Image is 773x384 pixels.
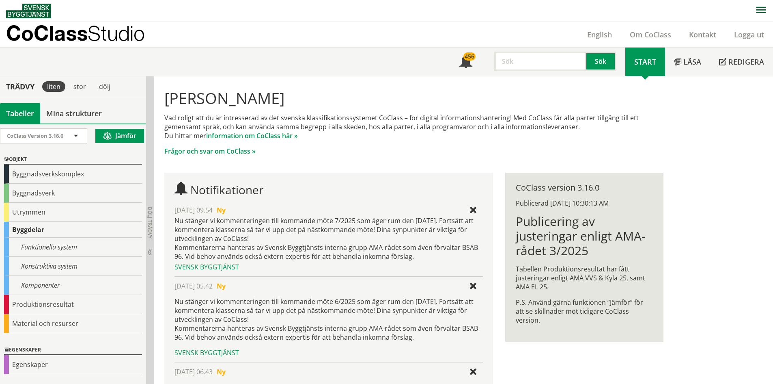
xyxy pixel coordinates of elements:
a: Kontakt [680,30,725,39]
a: Om CoClass [621,30,680,39]
div: 456 [463,52,476,61]
div: Svensk Byggtjänst [174,263,482,271]
a: Mina strukturer [40,103,108,124]
span: [DATE] 05.42 [174,282,213,291]
a: Läsa [665,48,710,76]
div: Produktionsresultat [4,295,142,314]
div: Byggnadsverk [4,184,142,203]
div: Publicerad [DATE] 10:30:13 AM [516,199,652,208]
div: dölj [94,81,115,92]
span: [DATE] 06.43 [174,367,213,376]
span: Läsa [683,57,701,67]
h1: [PERSON_NAME] [164,89,663,107]
p: Vad roligt att du är intresserad av det svenska klassifikationssystemet CoClass – för digital inf... [164,113,663,140]
span: Start [634,57,656,67]
div: Egenskaper [4,345,142,355]
div: Utrymmen [4,203,142,222]
a: 456 [450,48,481,76]
span: Studio [88,21,145,45]
a: Start [625,48,665,76]
div: Nu stänger vi kommenteringen till kommande möte 7/2025 som äger rum den [DATE]. Fortsätt att komm... [174,216,482,261]
div: CoClass version 3.16.0 [516,183,652,192]
button: Sök [586,52,616,71]
div: Konstruktiva system [4,257,142,276]
span: Ny [217,282,226,291]
div: liten [42,81,65,92]
div: stor [69,81,91,92]
span: [DATE] 09.54 [174,206,213,215]
a: information om CoClass här » [206,131,298,140]
button: Jämför [95,129,144,143]
p: Tabellen Produktionsresultat har fått justeringar enligt AMA VVS & Kyla 25, samt AMA EL 25. [516,265,652,291]
a: Logga ut [725,30,773,39]
span: Dölj trädvy [146,207,153,239]
span: Redigera [728,57,764,67]
a: English [578,30,621,39]
div: Objekt [4,155,142,165]
div: Egenskaper [4,355,142,374]
span: Ny [217,367,226,376]
div: Byggdelar [4,222,142,238]
a: Redigera [710,48,773,76]
div: Komponenter [4,276,142,295]
p: P.S. Använd gärna funktionen ”Jämför” för att se skillnader mot tidigare CoClass version. [516,298,652,325]
a: Frågor och svar om CoClass » [164,147,256,156]
input: Sök [494,52,586,71]
div: Funktionella system [4,238,142,257]
div: Trädvy [2,82,39,91]
span: Notifikationer [459,56,472,69]
div: Material och resurser [4,314,142,333]
div: Byggnadsverkskomplex [4,165,142,184]
h1: Publicering av justeringar enligt AMA-rådet 3/2025 [516,214,652,258]
p: Nu stänger vi kommenteringen till kommande möte 6/2025 som äger rum den [DATE]. Fortsätt att komm... [174,297,482,342]
p: CoClass [6,28,145,38]
span: CoClass Version 3.16.0 [7,132,63,139]
a: CoClassStudio [6,22,162,47]
span: Ny [217,206,226,215]
img: Svensk Byggtjänst [6,4,51,18]
span: Notifikationer [190,182,263,197]
div: Svensk Byggtjänst [174,348,482,357]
